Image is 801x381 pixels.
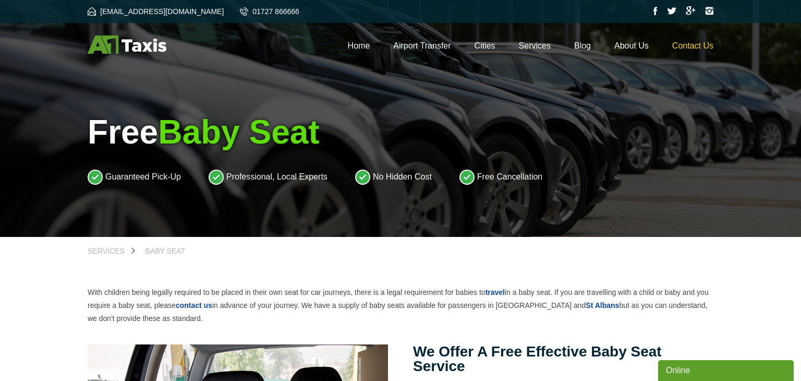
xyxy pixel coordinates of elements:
[686,6,696,15] img: Google Plus
[653,7,658,15] img: Facebook
[574,41,591,50] a: Blog
[88,247,125,255] span: Services
[667,7,676,15] img: Twitter
[158,113,319,151] span: Baby Seat
[240,7,299,16] a: 01727 866666
[88,113,713,151] h1: Free
[135,247,196,255] a: Baby Seat
[88,35,166,54] img: A1 Taxis St Albans LTD
[145,247,186,255] span: Baby Seat
[355,169,432,185] li: No Hidden Cost
[348,41,370,50] a: Home
[88,7,224,16] a: [EMAIL_ADDRESS][DOMAIN_NAME]
[486,288,505,296] a: travel
[393,41,451,50] a: Airport Transfer
[88,286,713,325] p: With children being legally required to be placed in their own seat for car journeys, there is a ...
[705,7,713,15] img: Instagram
[475,41,495,50] a: Cities
[88,169,181,185] li: Guaranteed Pick-Up
[88,247,135,255] a: Services
[519,41,551,50] a: Services
[614,41,649,50] a: About Us
[459,169,542,185] li: Free Cancellation
[176,301,212,309] a: contact us
[586,301,619,309] a: St Albans
[209,169,327,185] li: Professional, Local Experts
[672,41,713,50] a: Contact Us
[413,344,713,374] h2: We offer a free effective baby seat service
[658,358,796,381] iframe: chat widget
